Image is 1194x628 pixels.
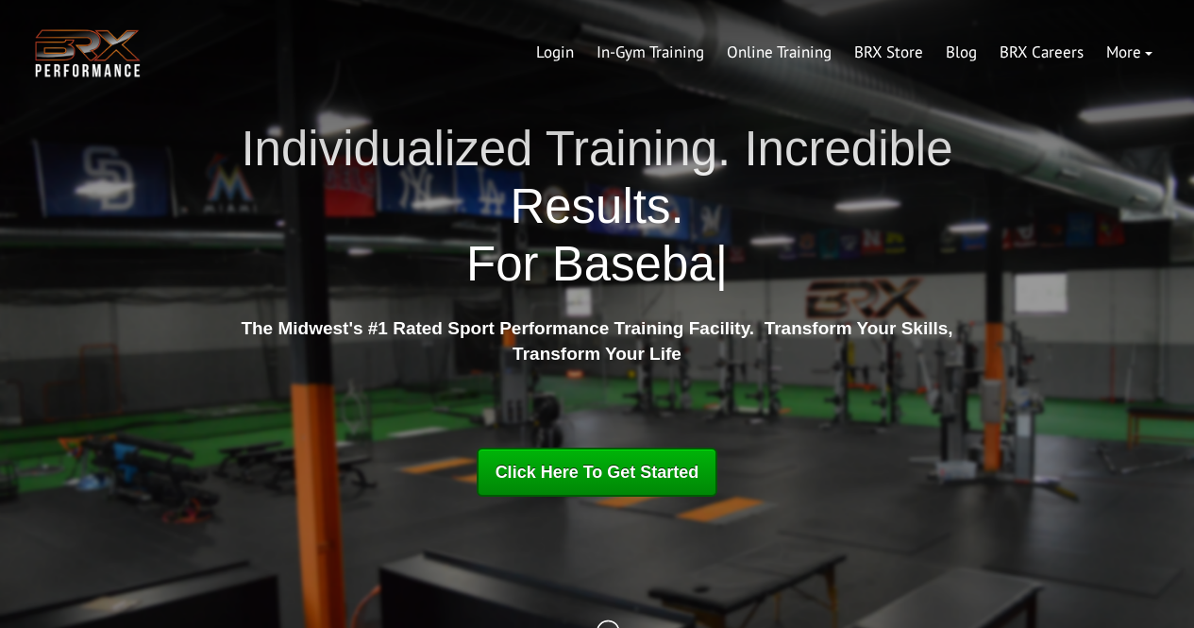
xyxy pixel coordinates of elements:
[234,120,961,294] h1: Individualized Training. Incredible Results.
[31,25,144,82] img: BRX Transparent Logo-2
[585,30,715,76] a: In-Gym Training
[525,30,1164,76] div: Navigation Menu
[241,318,952,364] strong: The Midwest's #1 Rated Sport Performance Training Facility. Transform Your Skills, Transform Your...
[525,30,585,76] a: Login
[843,30,934,76] a: BRX Store
[466,237,715,291] span: For Baseba
[477,448,718,497] a: Click Here To Get Started
[934,30,988,76] a: Blog
[1095,30,1164,76] a: More
[715,30,843,76] a: Online Training
[496,463,699,482] span: Click Here To Get Started
[988,30,1095,76] a: BRX Careers
[715,237,728,291] span: |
